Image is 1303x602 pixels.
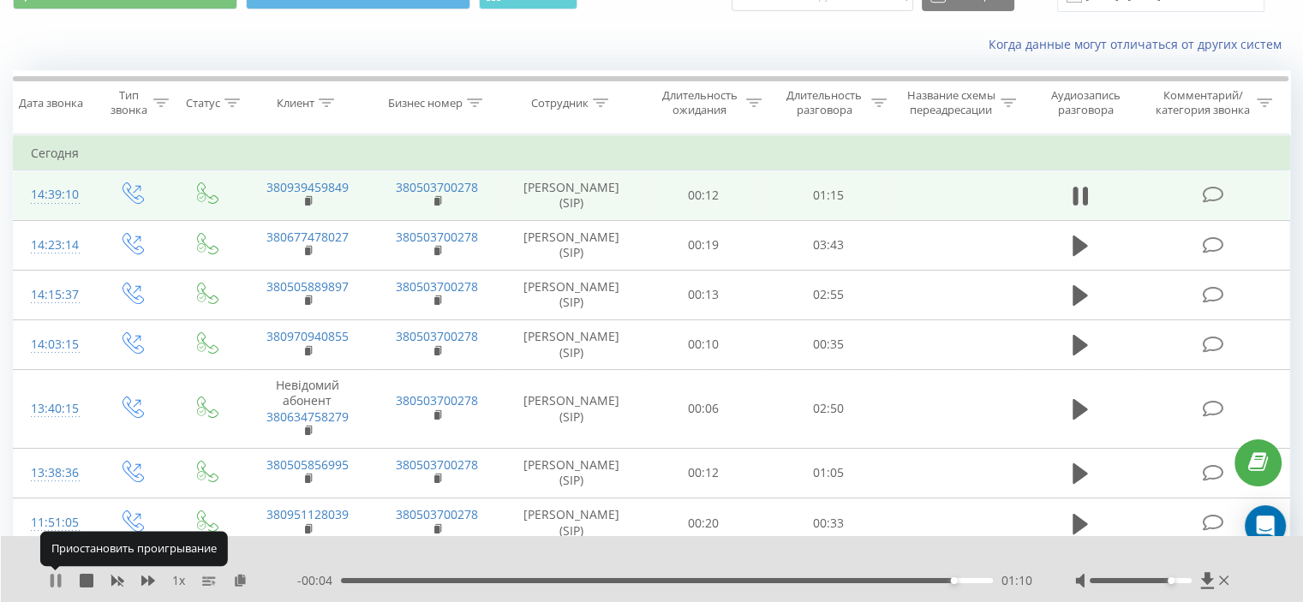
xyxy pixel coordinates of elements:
[266,229,349,245] a: 380677478027
[502,370,642,449] td: [PERSON_NAME] (SIP)
[31,278,76,312] div: 14:15:37
[396,229,478,245] a: 380503700278
[1168,577,1174,584] div: Accessibility label
[906,88,996,117] div: Название схемы переадресации
[642,319,766,369] td: 00:10
[266,328,349,344] a: 380970940855
[502,498,642,549] td: [PERSON_NAME] (SIP)
[502,170,642,220] td: [PERSON_NAME] (SIP)
[186,96,220,110] div: Статус
[766,270,890,319] td: 02:55
[642,448,766,498] td: 00:12
[40,532,228,566] div: Приостановить проигрывание
[277,96,314,110] div: Клиент
[989,36,1290,52] a: Когда данные могут отличаться от других систем
[31,328,76,361] div: 14:03:15
[31,229,76,262] div: 14:23:14
[766,370,890,449] td: 02:50
[642,370,766,449] td: 00:06
[502,319,642,369] td: [PERSON_NAME] (SIP)
[1152,88,1252,117] div: Комментарий/категория звонка
[396,179,478,195] a: 380503700278
[396,278,478,295] a: 380503700278
[642,270,766,319] td: 00:13
[31,178,76,212] div: 14:39:10
[19,96,83,110] div: Дата звонка
[766,220,890,270] td: 03:43
[1036,88,1136,117] div: Аудиозапись разговора
[1001,572,1032,589] span: 01:10
[31,456,76,490] div: 13:38:36
[396,392,478,408] a: 380503700278
[502,270,642,319] td: [PERSON_NAME] (SIP)
[266,506,349,522] a: 380951128039
[108,88,148,117] div: Тип звонка
[642,220,766,270] td: 00:19
[266,278,349,295] a: 380505889897
[396,456,478,473] a: 380503700278
[502,448,642,498] td: [PERSON_NAME] (SIP)
[781,88,867,117] div: Длительность разговора
[31,392,76,426] div: 13:40:15
[531,96,589,110] div: Сотрудник
[642,498,766,549] td: 00:20
[266,408,349,425] a: 380634758279
[297,572,341,589] span: - 00:04
[657,88,743,117] div: Длительность ожидания
[242,370,372,449] td: Невідомий абонент
[396,328,478,344] a: 380503700278
[766,319,890,369] td: 00:35
[172,572,185,589] span: 1 x
[766,448,890,498] td: 01:05
[1245,505,1286,546] div: Open Intercom Messenger
[14,136,1290,170] td: Сегодня
[766,170,890,220] td: 01:15
[766,498,890,549] td: 00:33
[266,179,349,195] a: 380939459849
[266,456,349,473] a: 380505856995
[951,577,958,584] div: Accessibility label
[642,170,766,220] td: 00:12
[502,220,642,270] td: [PERSON_NAME] (SIP)
[31,506,76,539] div: 11:51:05
[388,96,463,110] div: Бизнес номер
[396,506,478,522] a: 380503700278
